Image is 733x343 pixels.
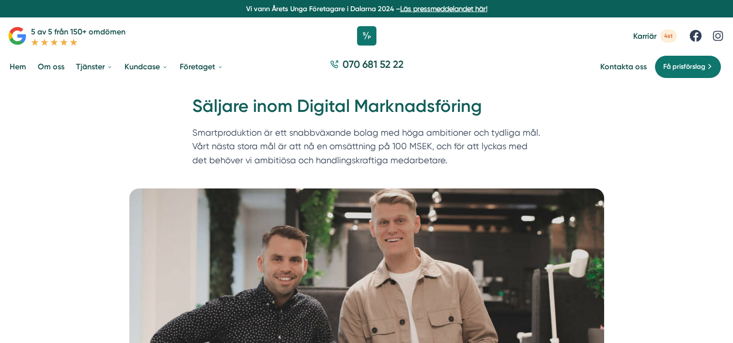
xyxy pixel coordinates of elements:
p: Smartproduktion är ett snabbväxande bolag med höga ambitioner och tydliga mål. Vårt nästa stora m... [192,126,541,172]
a: Tjänster [74,54,115,79]
span: Få prisförslag [663,62,705,72]
a: 070 681 52 22 [326,57,407,76]
a: Kontakta oss [600,62,647,71]
span: 4st [660,30,677,43]
a: Om oss [36,54,66,79]
span: 070 681 52 22 [343,57,404,71]
a: Företaget [178,54,225,79]
a: Karriär 4st [633,30,677,43]
p: 5 av 5 från 150+ omdömen [31,26,125,38]
a: Läs pressmeddelandet här! [400,5,487,13]
span: Karriär [633,31,656,41]
a: Få prisförslag [655,55,721,78]
a: Kundcase [123,54,170,79]
h1: Säljare inom Digital Marknadsföring [192,94,541,126]
a: Hem [8,54,28,79]
p: Vi vann Årets Unga Företagare i Dalarna 2024 – [4,4,729,14]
